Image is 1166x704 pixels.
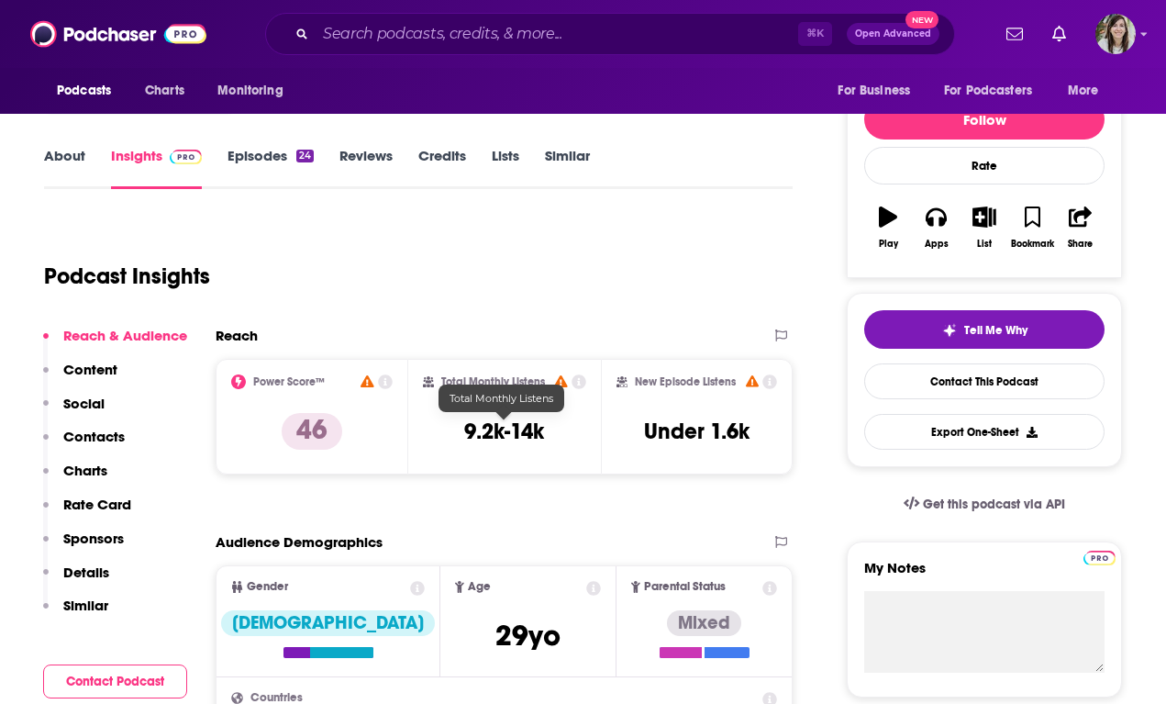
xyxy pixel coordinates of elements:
[961,195,1008,261] button: List
[43,462,107,496] button: Charts
[57,78,111,104] span: Podcasts
[247,581,288,593] span: Gender
[296,150,314,162] div: 24
[205,73,306,108] button: open menu
[216,533,383,551] h2: Audience Demographics
[265,13,955,55] div: Search podcasts, credits, & more...
[1095,14,1136,54] img: User Profile
[30,17,206,51] img: Podchaser - Follow, Share and Rate Podcasts
[63,428,125,445] p: Contacts
[847,23,939,45] button: Open AdvancedNew
[644,418,750,445] h3: Under 1.6k
[644,581,726,593] span: Parental Status
[1011,239,1054,250] div: Bookmark
[964,323,1027,338] span: Tell Me Why
[1095,14,1136,54] button: Show profile menu
[63,597,108,614] p: Similar
[864,147,1105,184] div: Rate
[63,530,124,547] p: Sponsors
[825,73,933,108] button: open menu
[912,195,960,261] button: Apps
[838,78,910,104] span: For Business
[44,73,135,108] button: open menu
[44,263,210,290] h1: Podcast Insights
[798,22,832,46] span: ⌘ K
[1083,551,1116,565] img: Podchaser Pro
[1068,78,1099,104] span: More
[63,496,131,513] p: Rate Card
[864,414,1105,450] button: Export One-Sheet
[228,147,314,189] a: Episodes24
[145,78,184,104] span: Charts
[43,496,131,530] button: Rate Card
[221,610,435,636] div: [DEMOGRAPHIC_DATA]
[864,195,912,261] button: Play
[170,150,202,164] img: Podchaser Pro
[864,310,1105,349] button: tell me why sparkleTell Me Why
[63,361,117,378] p: Content
[250,692,303,704] span: Countries
[43,597,108,631] button: Similar
[316,19,798,49] input: Search podcasts, credits, & more...
[925,239,949,250] div: Apps
[63,462,107,479] p: Charts
[418,147,466,189] a: Credits
[43,327,187,361] button: Reach & Audience
[1008,195,1056,261] button: Bookmark
[1095,14,1136,54] span: Logged in as devinandrade
[999,18,1030,50] a: Show notifications dropdown
[468,581,491,593] span: Age
[879,239,898,250] div: Play
[43,530,124,564] button: Sponsors
[944,78,1032,104] span: For Podcasters
[667,610,741,636] div: Mixed
[864,99,1105,140] button: Follow
[441,375,545,388] h2: Total Monthly Listens
[63,327,187,344] p: Reach & Audience
[932,73,1059,108] button: open menu
[133,73,195,108] a: Charts
[43,395,105,429] button: Social
[492,147,519,189] a: Lists
[1057,195,1105,261] button: Share
[464,418,544,445] h3: 9.2k-14k
[977,239,992,250] div: List
[495,618,561,654] span: 29 yo
[43,428,125,462] button: Contacts
[864,559,1105,591] label: My Notes
[282,413,342,450] p: 46
[450,392,553,405] span: Total Monthly Listens
[942,323,957,338] img: tell me why sparkle
[1055,73,1122,108] button: open menu
[1083,548,1116,565] a: Pro website
[923,497,1065,512] span: Get this podcast via API
[545,147,590,189] a: Similar
[43,665,187,698] button: Contact Podcast
[63,564,109,581] p: Details
[905,11,938,28] span: New
[1068,239,1093,250] div: Share
[864,363,1105,399] a: Contact This Podcast
[44,147,85,189] a: About
[855,29,931,39] span: Open Advanced
[43,564,109,598] button: Details
[216,327,258,344] h2: Reach
[43,361,117,395] button: Content
[217,78,283,104] span: Monitoring
[63,395,105,412] p: Social
[635,375,736,388] h2: New Episode Listens
[253,375,325,388] h2: Power Score™
[1045,18,1073,50] a: Show notifications dropdown
[889,482,1080,527] a: Get this podcast via API
[339,147,393,189] a: Reviews
[111,147,202,189] a: InsightsPodchaser Pro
